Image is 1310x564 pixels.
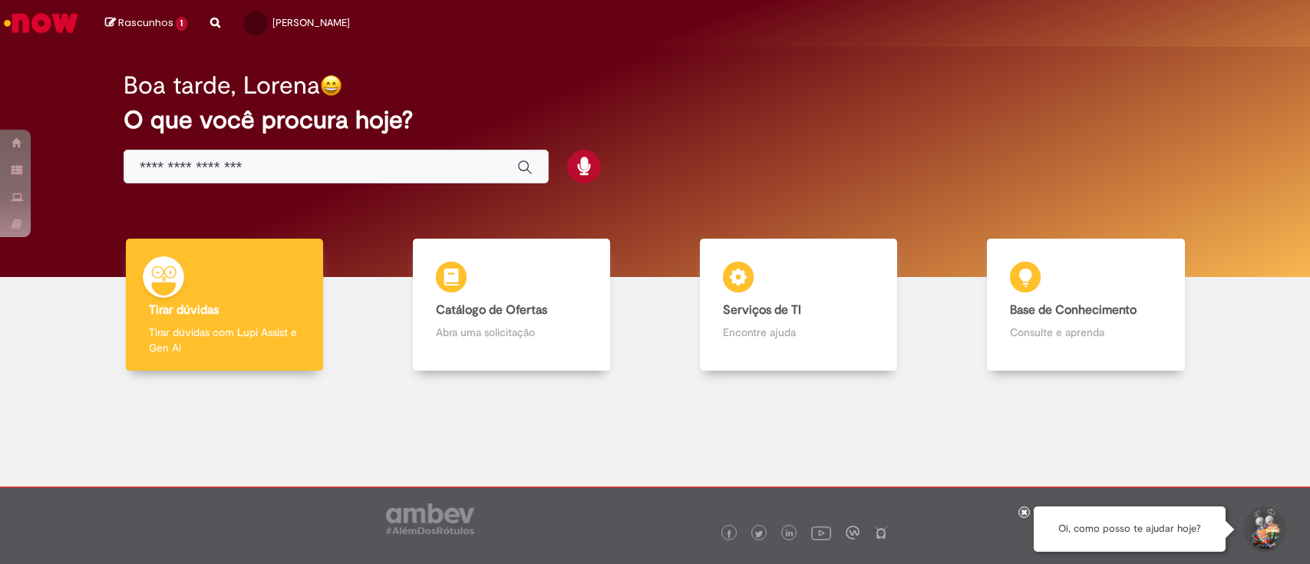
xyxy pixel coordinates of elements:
div: Oi, como posso te ajudar hoje? [1034,506,1226,552]
b: Catálogo de Ofertas [436,302,547,318]
img: logo_footer_workplace.png [846,526,860,539]
h2: Boa tarde, Lorena [124,72,320,99]
p: Encontre ajuda [723,325,874,340]
img: logo_footer_linkedin.png [786,529,794,539]
p: Tirar dúvidas com Lupi Assist e Gen Ai [149,325,300,355]
img: logo_footer_twitter.png [755,530,763,538]
img: logo_footer_facebook.png [725,530,733,538]
a: Serviços de TI Encontre ajuda [655,239,942,371]
b: Serviços de TI [723,302,801,318]
span: 1 [176,17,187,31]
button: Iniciar Conversa de Suporte [1241,506,1287,552]
a: Catálogo de Ofertas Abra uma solicitação [368,239,655,371]
span: [PERSON_NAME] [272,16,350,29]
a: Tirar dúvidas Tirar dúvidas com Lupi Assist e Gen Ai [81,239,368,371]
p: Abra uma solicitação [436,325,587,340]
img: happy-face.png [320,74,342,97]
img: logo_footer_ambev_rotulo_gray.png [386,503,474,534]
a: Rascunhos [105,16,187,31]
img: logo_footer_youtube.png [811,523,831,543]
b: Tirar dúvidas [149,302,219,318]
a: Base de Conhecimento Consulte e aprenda [942,239,1229,371]
img: ServiceNow [2,8,81,38]
h2: O que você procura hoje? [124,107,1186,134]
p: Consulte e aprenda [1010,325,1161,340]
span: Rascunhos [118,15,173,30]
b: Base de Conhecimento [1010,302,1137,318]
img: logo_footer_naosei.png [874,526,888,539]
